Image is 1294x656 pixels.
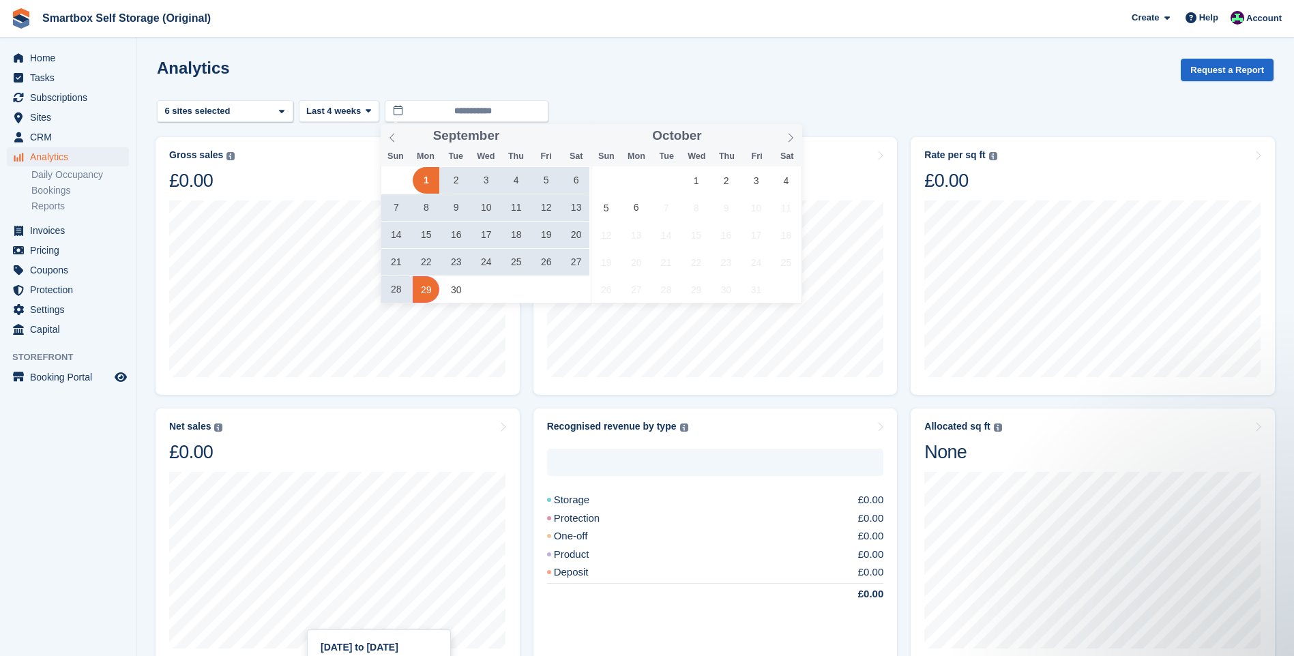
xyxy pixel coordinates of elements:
div: None [924,441,1001,464]
span: September 8, 2025 [413,194,439,221]
span: Thu [711,152,741,161]
span: September 10, 2025 [473,194,499,221]
a: menu [7,260,129,280]
div: £0.00 [858,565,884,580]
input: Year [702,129,745,143]
div: £0.00 [858,492,884,508]
span: September 18, 2025 [503,222,529,248]
a: menu [7,300,129,319]
span: Thu [501,152,531,161]
span: Last 4 weeks [306,104,361,118]
span: Sun [381,152,411,161]
span: October [652,130,701,143]
div: One-off [547,528,621,544]
span: CRM [30,128,112,147]
div: £0.00 [169,169,235,192]
a: Reports [31,200,129,213]
img: stora-icon-8386f47178a22dfd0bd8f6a31ec36ba5ce8667c1dd55bd0f319d3a0aa187defe.svg [11,8,31,29]
a: menu [7,320,129,339]
span: Analytics [30,147,112,166]
span: October 20, 2025 [623,249,649,275]
span: September 9, 2025 [443,194,469,221]
span: October 2, 2025 [713,167,739,194]
span: September 23, 2025 [443,249,469,275]
span: October 24, 2025 [743,249,769,275]
span: October 29, 2025 [683,276,709,303]
div: Deposit [547,565,621,580]
div: Protection [547,511,633,526]
span: Subscriptions [30,88,112,107]
span: October 12, 2025 [593,222,619,248]
img: icon-info-grey-7440780725fd019a000dd9b08b2336e03edf1995a4989e88bcd33f0948082b44.svg [989,152,997,160]
img: icon-info-grey-7440780725fd019a000dd9b08b2336e03edf1995a4989e88bcd33f0948082b44.svg [994,423,1002,432]
div: 6 sites selected [162,104,235,118]
div: Product [547,547,622,563]
span: Sun [591,152,621,161]
span: Fri [742,152,772,161]
span: September 29, 2025 [413,276,439,303]
span: September 28, 2025 [383,276,409,303]
div: Gross sales [169,149,223,161]
span: September 13, 2025 [563,194,589,221]
span: Sat [772,152,802,161]
span: Mon [411,152,441,161]
span: September 11, 2025 [503,194,529,221]
span: October 5, 2025 [593,194,619,221]
span: October 7, 2025 [653,194,679,221]
span: October 16, 2025 [713,222,739,248]
div: Allocated sq ft [924,421,990,432]
span: Coupons [30,260,112,280]
span: September 5, 2025 [533,167,559,194]
span: September 6, 2025 [563,167,589,194]
div: £0.00 [858,511,884,526]
span: Invoices [30,221,112,240]
span: October 18, 2025 [773,222,799,248]
img: icon-info-grey-7440780725fd019a000dd9b08b2336e03edf1995a4989e88bcd33f0948082b44.svg [214,423,222,432]
a: menu [7,147,129,166]
span: Tue [651,152,681,161]
img: Alex Selenitsas [1231,11,1244,25]
span: Tue [441,152,471,161]
span: October 1, 2025 [683,167,709,194]
span: September 14, 2025 [383,222,409,248]
span: September 2, 2025 [443,167,469,194]
span: October 4, 2025 [773,167,799,194]
a: Bookings [31,184,129,197]
div: Rate per sq ft [924,149,985,161]
div: Net sales [169,421,211,432]
a: menu [7,280,129,299]
a: Preview store [113,369,129,385]
span: October 28, 2025 [653,276,679,303]
span: September 17, 2025 [473,222,499,248]
img: icon-info-grey-7440780725fd019a000dd9b08b2336e03edf1995a4989e88bcd33f0948082b44.svg [680,423,688,432]
input: Year [499,129,542,143]
span: Account [1246,12,1282,25]
span: Wed [471,152,501,161]
span: September 24, 2025 [473,249,499,275]
span: October 15, 2025 [683,222,709,248]
span: October 22, 2025 [683,249,709,275]
span: September 7, 2025 [383,194,409,221]
span: September 15, 2025 [413,222,439,248]
div: Storage [547,492,623,508]
span: Protection [30,280,112,299]
div: £0.00 [924,169,997,192]
span: October 17, 2025 [743,222,769,248]
span: Settings [30,300,112,319]
span: September 21, 2025 [383,249,409,275]
span: Pricing [30,241,112,260]
span: Home [30,48,112,68]
span: October 14, 2025 [653,222,679,248]
img: icon-info-grey-7440780725fd019a000dd9b08b2336e03edf1995a4989e88bcd33f0948082b44.svg [226,152,235,160]
div: £0.00 [858,547,884,563]
span: October 23, 2025 [713,249,739,275]
span: October 10, 2025 [743,194,769,221]
span: September 30, 2025 [443,276,469,303]
span: Create [1132,11,1159,25]
span: September 12, 2025 [533,194,559,221]
div: £0.00 [858,528,884,544]
div: £0.00 [169,441,222,464]
span: September 4, 2025 [503,167,529,194]
span: September 19, 2025 [533,222,559,248]
span: October 31, 2025 [743,276,769,303]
